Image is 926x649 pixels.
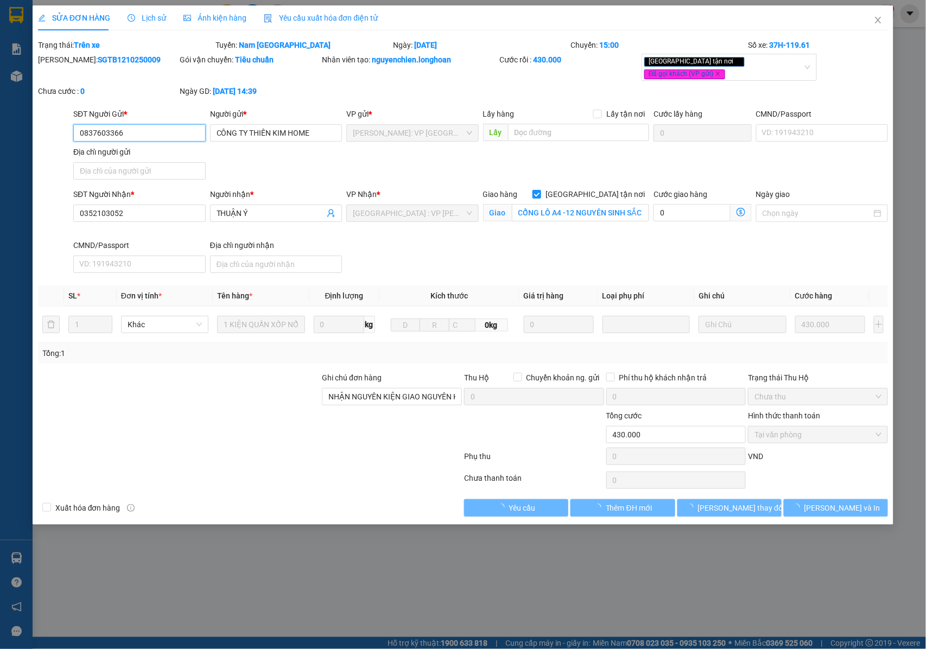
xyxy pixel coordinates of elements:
span: SL [68,291,77,300]
span: Giao [483,204,512,221]
div: Chưa cước : [38,85,178,97]
span: loading [792,504,804,511]
input: Giao tận nơi [512,204,649,221]
span: Chuyển khoản ng. gửi [522,372,604,384]
span: clock-circle [128,14,135,22]
span: info-circle [127,504,135,512]
span: user-add [327,209,335,218]
span: Đà Nẵng : VP Thanh Khê [353,205,472,221]
div: Cước rồi : [499,54,639,66]
span: Tổng cước [606,411,642,420]
span: [GEOGRAPHIC_DATA] tận nơi [541,188,649,200]
label: Hình thức thanh toán [748,411,820,420]
span: Lấy [483,124,508,141]
b: 430.000 [533,55,561,64]
input: Dọc đường [508,124,649,141]
div: Người nhận [210,188,343,200]
label: Ghi chú đơn hàng [322,373,382,382]
input: Cước lấy hàng [654,124,752,142]
span: loading [686,504,698,511]
span: Thu Hộ [464,373,489,382]
th: Ghi chú [694,285,790,307]
span: close [735,59,740,64]
div: CMND/Passport [73,239,206,251]
div: Trạng thái: [37,39,214,51]
img: icon [264,14,272,23]
span: Thêm ĐH mới [606,502,652,514]
b: Nam [GEOGRAPHIC_DATA] [239,41,331,49]
span: loading [594,504,606,511]
div: Chuyến: [569,39,747,51]
div: Phụ thu [463,450,605,469]
th: Loại phụ phí [598,285,694,307]
span: Hồ Chí Minh: VP Quận Tân Bình [353,125,472,141]
b: 0 [80,87,85,96]
input: R [420,319,449,332]
button: Close [863,5,893,36]
div: Chưa thanh toán [463,472,605,491]
span: Lấy hàng [483,110,515,118]
span: Cước hàng [795,291,833,300]
span: Tại văn phòng [754,427,881,443]
label: Cước lấy hàng [654,110,702,118]
span: Giao hàng [483,190,518,199]
span: [GEOGRAPHIC_DATA] tận nơi [644,57,745,67]
b: 37H-119.61 [770,41,810,49]
button: [PERSON_NAME] và In [784,499,888,517]
span: Yêu cầu xuất hóa đơn điện tử [264,14,378,22]
b: [DATE] [414,41,437,49]
span: close [715,71,721,77]
div: Số xe: [747,39,890,51]
div: [PERSON_NAME]: [38,54,178,66]
input: 0 [524,316,594,333]
span: Kích thước [430,291,468,300]
span: Lấy tận nơi [602,108,649,120]
input: Ghi chú đơn hàng [322,388,462,405]
div: Ngày: [392,39,569,51]
b: 15:00 [599,41,619,49]
span: 0kg [475,319,508,332]
span: [PERSON_NAME] thay đổi [698,502,785,514]
b: Trên xe [74,41,100,49]
span: Tên hàng [217,291,252,300]
div: CMND/Passport [756,108,889,120]
span: close [874,16,883,24]
input: Địa chỉ của người nhận [210,256,343,273]
button: [PERSON_NAME] thay đổi [677,499,782,517]
div: Trạng thái Thu Hộ [748,372,888,384]
span: SỬA ĐƠN HÀNG [38,14,110,22]
input: D [391,319,420,332]
span: Giá trị hàng [524,291,564,300]
input: Ngày giao [763,207,872,219]
span: VND [748,452,763,461]
input: VD: Bàn, Ghế [217,316,305,333]
div: Tổng: 1 [42,347,358,359]
b: nguyenchien.longhoan [372,55,451,64]
div: Địa chỉ người nhận [210,239,343,251]
button: delete [42,316,60,333]
div: VP gửi [346,108,479,120]
div: Nhân viên tạo: [322,54,497,66]
input: Địa chỉ của người gửi [73,162,206,180]
input: 0 [795,316,865,333]
div: Ngày GD: [180,85,320,97]
span: kg [364,316,375,333]
span: [PERSON_NAME] và In [804,502,880,514]
label: Cước giao hàng [654,190,707,199]
span: picture [183,14,191,22]
div: SĐT Người Gửi [73,108,206,120]
div: Người gửi [210,108,343,120]
span: VP Nhận [346,190,377,199]
div: SĐT Người Nhận [73,188,206,200]
span: dollar-circle [737,208,745,217]
span: Xuất hóa đơn hàng [51,502,125,514]
button: Yêu cầu [464,499,568,517]
span: Đơn vị tính [121,291,162,300]
span: edit [38,14,46,22]
label: Ngày giao [756,190,790,199]
div: Gói vận chuyển: [180,54,320,66]
span: loading [497,504,509,511]
span: Phí thu hộ khách nhận trả [615,372,712,384]
button: plus [874,316,884,333]
button: Thêm ĐH mới [570,499,675,517]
